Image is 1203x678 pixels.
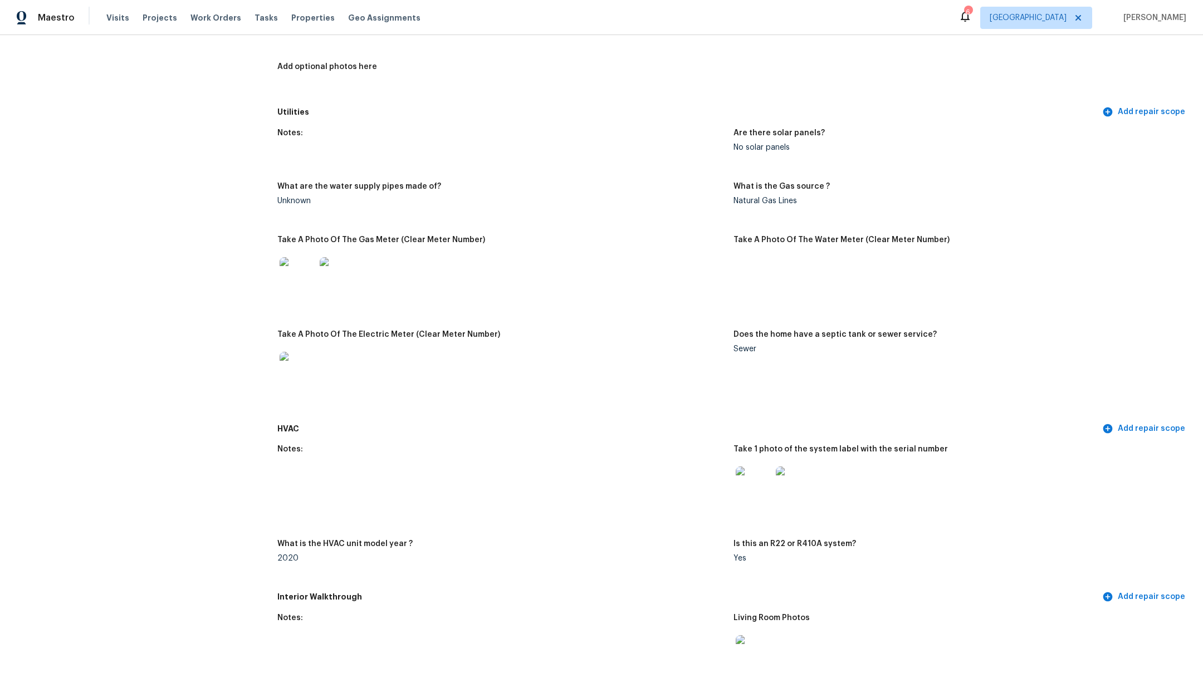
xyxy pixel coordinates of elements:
h5: Living Room Photos [733,614,810,622]
span: Properties [291,12,335,23]
span: Add repair scope [1104,422,1185,436]
h5: What is the Gas source ? [733,183,830,190]
span: Geo Assignments [348,12,420,23]
div: Natural Gas Lines [733,197,1181,205]
div: Sewer [733,345,1181,353]
h5: Take A Photo Of The Gas Meter (Clear Meter Number) [277,236,485,244]
div: Yes [733,554,1181,562]
h5: Are there solar panels? [733,129,825,137]
h5: What are the water supply pipes made of? [277,183,441,190]
h5: Add optional photos here [277,63,377,71]
div: Unknown [277,197,725,205]
span: Visits [106,12,129,23]
span: Add repair scope [1104,590,1185,604]
div: No solar panels [733,144,1181,151]
h5: What is the HVAC unit model year ? [277,540,413,548]
h5: Is this an R22 or R410A system? [733,540,856,548]
h5: Utilities [277,106,1100,118]
h5: HVAC [277,423,1100,435]
h5: Notes: [277,129,303,137]
span: [GEOGRAPHIC_DATA] [990,12,1067,23]
span: Maestro [38,12,75,23]
button: Add repair scope [1100,419,1190,439]
div: 6 [964,7,972,18]
h5: Does the home have a septic tank or sewer service? [733,331,937,338]
div: 2020 [277,554,725,562]
h5: Notes: [277,614,303,622]
h5: Take 1 photo of the system label with the serial number [733,445,948,453]
span: Add repair scope [1104,105,1185,119]
h5: Take A Photo Of The Water Meter (Clear Meter Number) [733,236,950,244]
span: Projects [143,12,177,23]
button: Add repair scope [1100,587,1190,607]
span: Tasks [255,14,278,22]
h5: Take A Photo Of The Electric Meter (Clear Meter Number) [277,331,500,338]
span: [PERSON_NAME] [1119,12,1186,23]
button: Add repair scope [1100,102,1190,122]
span: Work Orders [190,12,241,23]
h5: Notes: [277,445,303,453]
h5: Interior Walkthrough [277,591,1100,603]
